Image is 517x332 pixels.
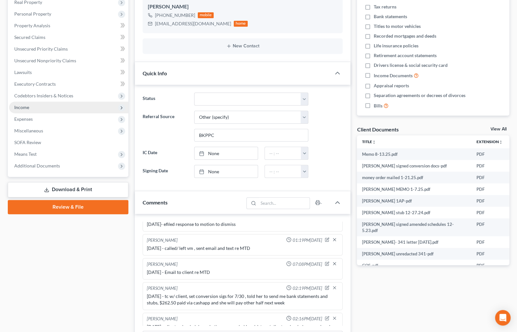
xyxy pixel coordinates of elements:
span: Unsecured Nonpriority Claims [14,58,76,63]
div: [PERSON_NAME] [148,3,338,11]
div: Open Intercom Messenger [495,310,511,326]
div: [DATE] - called/ left vm , sent email and text re MTD [147,245,339,251]
td: [PERSON_NAME] unredacted 341-pdf [357,248,471,260]
span: Personal Property [14,11,51,17]
td: PDF [471,183,508,195]
span: Additional Documents [14,163,60,168]
td: [PERSON_NAME] stub 12-27.24.pdf [357,207,471,218]
a: SOFA Review [9,137,128,148]
td: PDF [471,236,508,248]
a: Titleunfold_more [362,139,376,144]
span: Expenses [14,116,33,122]
span: Property Analysis [14,23,50,28]
td: [PERSON_NAME] 1AP-pdf [357,195,471,207]
span: Means Test [14,151,37,157]
a: Property Analysis [9,20,128,31]
div: [PHONE_NUMBER] [155,12,195,18]
td: PDF [471,260,508,271]
div: [PERSON_NAME] [147,285,178,291]
span: Comments [143,199,168,205]
div: [DATE] - Email to client re MTD [147,269,339,275]
span: Recorded mortgages and deeds [374,33,436,39]
td: [PERSON_NAME] signed amended schedules 12-5.23.pdf [357,218,471,236]
div: [PERSON_NAME] [147,237,178,243]
span: Lawsuits [14,69,32,75]
span: Unsecured Priority Claims [14,46,68,52]
span: 07:08PM[DATE] [293,261,322,267]
div: [PERSON_NAME] [147,315,178,322]
i: unfold_more [499,140,503,144]
span: Drivers license & social security card [374,62,448,68]
div: [DATE]- efiled response to motion to dismiss [147,221,339,227]
span: 01:19PM[DATE] [293,237,322,243]
a: Lawsuits [9,67,128,78]
a: Executory Contracts [9,78,128,90]
div: Client Documents [357,126,398,133]
i: unfold_more [372,140,376,144]
td: PDF [471,160,508,172]
td: Memo 8-13.25.pdf [357,148,471,160]
div: [EMAIL_ADDRESS][DOMAIN_NAME] [155,20,231,27]
span: 02:16PM[DATE] [293,315,322,322]
td: PDF [471,218,508,236]
span: Income [14,105,29,110]
input: -- : -- [265,147,301,159]
a: Secured Claims [9,31,128,43]
td: money order mailed 1-21.25.pdf [357,172,471,183]
a: None [194,165,258,178]
span: Codebtors Insiders & Notices [14,93,73,98]
label: Signing Date [139,165,191,178]
a: Review & File [8,200,128,214]
span: Titles to motor vehicles [374,23,421,30]
span: Income Documents [374,72,413,79]
td: PDF [471,207,508,218]
span: Life insurance policies [374,43,418,49]
span: Bank statements [374,13,407,20]
td: [PERSON_NAME] signed conversion docs-pdf [357,160,471,172]
input: -- : -- [265,165,301,178]
a: Unsecured Priority Claims [9,43,128,55]
span: Bills [374,103,382,109]
span: Executory Contracts [14,81,56,87]
td: PDF [471,172,508,183]
input: Search... [258,198,310,209]
span: SOFA Review [14,140,41,145]
a: Unsecured Nonpriority Claims [9,55,128,67]
div: home [234,21,248,27]
input: Other Referral Source [194,129,308,141]
td: PDF [471,248,508,260]
span: Miscellaneous [14,128,43,133]
label: Referral Source [139,111,191,142]
a: Download & Print [8,182,128,197]
span: Secured Claims [14,34,45,40]
span: Retirement account statements [374,52,437,59]
div: mobile [198,12,214,18]
a: Extensionunfold_more [476,139,503,144]
div: [PERSON_NAME] [147,261,178,267]
a: None [194,147,258,159]
span: Appraisal reports [374,82,409,89]
label: Status [139,92,191,105]
span: Separation agreements or decrees of divorces [374,92,465,99]
td: PDF [471,195,508,207]
button: New Contact [148,43,338,49]
a: View All [490,127,507,131]
label: IC Date [139,147,191,160]
td: PDF [471,148,508,160]
span: 02:19PM[DATE] [293,285,322,291]
td: [PERSON_NAME]- 341 letter [DATE].pdf [357,236,471,248]
td: [PERSON_NAME] MEMO 1-7.25.pdf [357,183,471,195]
span: Tax returns [374,4,396,10]
span: Quick Info [143,70,167,76]
td: COS-pdf [357,260,471,271]
div: [DATE] - tc w/ client, set conversion sigs for 7/30 , told her to send me bank statements and stu... [147,293,339,306]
